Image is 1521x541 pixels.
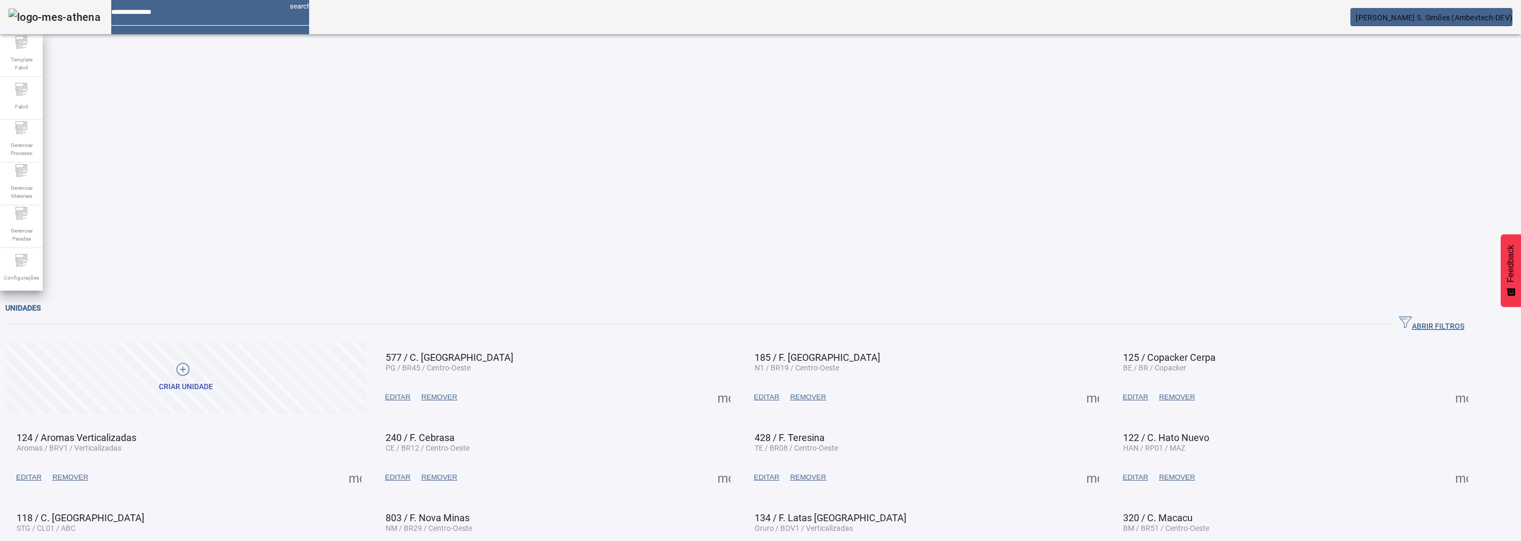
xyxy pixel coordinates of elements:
[5,304,41,312] span: Unidades
[380,388,416,407] button: EDITAR
[1083,388,1102,407] button: Mais
[5,138,37,160] span: Gerenciar Processo
[1123,444,1185,452] span: HAN / RP01 / MAZ
[9,9,101,26] img: logo-mes-athena
[754,472,780,483] span: EDITAR
[380,468,416,487] button: EDITAR
[1154,468,1200,487] button: REMOVER
[386,364,471,372] span: PG / BR45 / Centro-Oeste
[755,364,839,372] span: N1 / BR19 / Centro-Oeste
[386,352,513,363] span: 577 / C. [GEOGRAPHIC_DATA]
[17,432,136,443] span: 124 / Aromas Verticalizadas
[1123,392,1148,403] span: EDITAR
[785,468,831,487] button: REMOVER
[1356,13,1512,22] span: [PERSON_NAME] S. Simões (Ambevtech-DEV)
[17,524,75,532] span: STG / CL01 / ABC
[749,388,785,407] button: EDITAR
[715,388,734,407] button: Mais
[345,468,365,487] button: Mais
[755,352,880,363] span: 185 / F. [GEOGRAPHIC_DATA]
[1117,388,1154,407] button: EDITAR
[1123,352,1216,363] span: 125 / Copacker Cerpa
[1,270,42,285] span: Configurações
[47,468,94,487] button: REMOVER
[416,388,463,407] button: REMOVER
[386,432,455,443] span: 240 / F. Cebrasa
[1506,245,1516,282] span: Feedback
[1399,316,1464,332] span: ABRIR FILTROS
[17,444,121,452] span: Aromas / BRV1 / Verticalizadas
[5,342,366,414] button: Criar unidade
[1159,472,1195,483] span: REMOVER
[421,392,457,403] span: REMOVER
[1083,468,1102,487] button: Mais
[1123,472,1148,483] span: EDITAR
[790,472,826,483] span: REMOVER
[16,472,42,483] span: EDITAR
[5,181,37,203] span: Gerenciar Materiais
[386,444,470,452] span: CE / BR12 / Centro-Oeste
[1452,468,1471,487] button: Mais
[1123,524,1209,532] span: BM / BR51 / Centro-Oeste
[749,468,785,487] button: EDITAR
[1501,234,1521,307] button: Feedback - Mostrar pesquisa
[1391,314,1473,334] button: ABRIR FILTROS
[755,524,853,532] span: Oruro / BOV1 / Verticalizadas
[790,392,826,403] span: REMOVER
[5,52,37,75] span: Template Fabril
[386,512,470,523] span: 803 / F. Nova Minas
[385,392,411,403] span: EDITAR
[1452,388,1471,407] button: Mais
[755,512,907,523] span: 134 / F. Latas [GEOGRAPHIC_DATA]
[1159,392,1195,403] span: REMOVER
[1123,432,1209,443] span: 122 / C. Hato Nuevo
[785,388,831,407] button: REMOVER
[1117,468,1154,487] button: EDITAR
[1154,388,1200,407] button: REMOVER
[754,392,780,403] span: EDITAR
[1123,512,1193,523] span: 320 / C. Macacu
[12,99,31,114] span: Fabril
[17,512,144,523] span: 118 / C. [GEOGRAPHIC_DATA]
[385,472,411,483] span: EDITAR
[715,468,734,487] button: Mais
[386,524,472,532] span: NM / BR29 / Centro-Oeste
[755,432,825,443] span: 428 / F. Teresina
[416,468,463,487] button: REMOVER
[421,472,457,483] span: REMOVER
[159,382,213,392] div: Criar unidade
[1123,364,1186,372] span: BE / BR / Copacker
[11,468,47,487] button: EDITAR
[755,444,838,452] span: TE / BR08 / Centro-Oeste
[5,223,37,246] span: Gerenciar Paradas
[52,472,88,483] span: REMOVER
